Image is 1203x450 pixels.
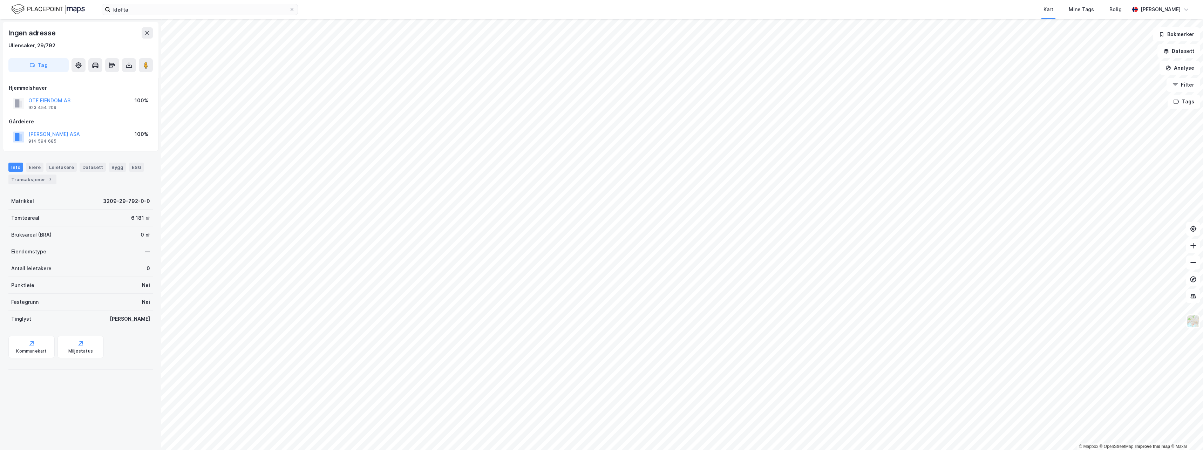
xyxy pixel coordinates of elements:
div: [PERSON_NAME] [1141,5,1181,14]
div: Mine Tags [1069,5,1094,14]
img: Z [1187,315,1200,328]
div: Bolig [1109,5,1122,14]
img: logo.f888ab2527a4732fd821a326f86c7f29.svg [11,3,85,15]
div: Miljøstatus [68,348,93,354]
div: [PERSON_NAME] [110,315,150,323]
div: 100% [135,130,148,138]
div: Nei [142,298,150,306]
div: ESG [129,163,144,172]
div: Leietakere [46,163,77,172]
div: Hjemmelshaver [9,84,152,92]
button: Datasett [1157,44,1200,58]
div: Bruksareal (BRA) [11,231,52,239]
iframe: Chat Widget [1168,416,1203,450]
div: 0 ㎡ [141,231,150,239]
div: Nei [142,281,150,289]
div: Tinglyst [11,315,31,323]
div: 7 [47,176,54,183]
div: 100% [135,96,148,105]
div: Ingen adresse [8,27,57,39]
button: Tags [1168,95,1200,109]
div: Punktleie [11,281,34,289]
div: 923 454 209 [28,105,56,110]
a: Mapbox [1079,444,1098,449]
div: Matrikkel [11,197,34,205]
button: Analyse [1160,61,1200,75]
button: Filter [1167,78,1200,92]
div: Kommunekart [16,348,47,354]
div: 6 181 ㎡ [131,214,150,222]
div: Transaksjoner [8,175,56,184]
div: Tomteareal [11,214,39,222]
div: — [145,247,150,256]
div: Ullensaker, 29/792 [8,41,55,50]
div: Festegrunn [11,298,39,306]
div: Kontrollprogram for chat [1168,416,1203,450]
div: 914 594 685 [28,138,56,144]
div: Gårdeiere [9,117,152,126]
div: Kart [1044,5,1053,14]
div: 0 [147,264,150,273]
button: Tag [8,58,69,72]
div: Datasett [80,163,106,172]
div: Eiere [26,163,43,172]
button: Bokmerker [1153,27,1200,41]
input: Søk på adresse, matrikkel, gårdeiere, leietakere eller personer [110,4,289,15]
div: Bygg [109,163,126,172]
div: 3209-29-792-0-0 [103,197,150,205]
div: Antall leietakere [11,264,52,273]
div: Eiendomstype [11,247,46,256]
a: OpenStreetMap [1100,444,1134,449]
div: Info [8,163,23,172]
a: Improve this map [1135,444,1170,449]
